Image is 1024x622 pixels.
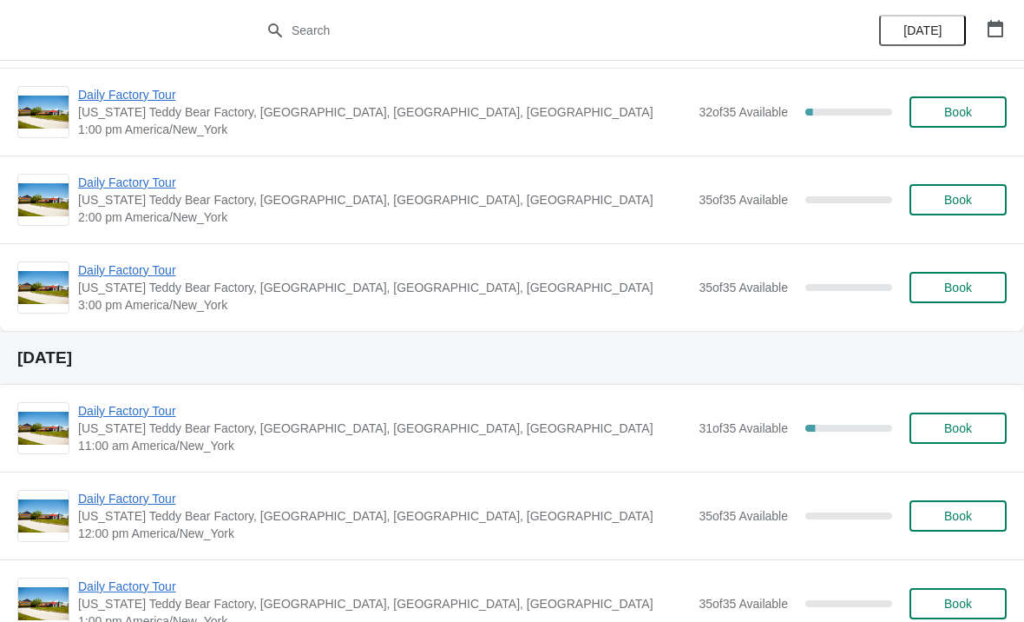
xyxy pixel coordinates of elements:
[944,597,972,611] span: Book
[909,500,1007,532] button: Book
[909,413,1007,444] button: Book
[18,412,69,446] img: Daily Factory Tour | Vermont Teddy Bear Factory, Shelburne Road, Shelburne, VT, USA | 11:00 am Am...
[699,597,788,611] span: 35 of 35 Available
[909,588,1007,619] button: Book
[78,86,690,103] span: Daily Factory Tour
[18,183,69,217] img: Daily Factory Tour | Vermont Teddy Bear Factory, Shelburne Road, Shelburne, VT, USA | 2:00 pm Ame...
[78,121,690,138] span: 1:00 pm America/New_York
[78,437,690,454] span: 11:00 am America/New_York
[699,509,788,523] span: 35 of 35 Available
[78,279,690,296] span: [US_STATE] Teddy Bear Factory, [GEOGRAPHIC_DATA], [GEOGRAPHIC_DATA], [GEOGRAPHIC_DATA]
[944,421,972,435] span: Book
[291,15,768,46] input: Search
[699,193,788,207] span: 35 of 35 Available
[909,272,1007,303] button: Book
[78,174,690,191] span: Daily Factory Tour
[18,587,69,621] img: Daily Factory Tour | Vermont Teddy Bear Factory, Shelburne Road, Shelburne, VT, USA | 1:00 pm Ame...
[909,184,1007,215] button: Book
[944,509,972,523] span: Book
[699,421,788,435] span: 31 of 35 Available
[78,525,690,542] span: 12:00 pm America/New_York
[903,23,942,37] span: [DATE]
[944,193,972,207] span: Book
[944,281,972,294] span: Book
[18,271,69,305] img: Daily Factory Tour | Vermont Teddy Bear Factory, Shelburne Road, Shelburne, VT, USA | 3:00 pm Ame...
[78,402,690,420] span: Daily Factory Tour
[18,96,69,129] img: Daily Factory Tour | Vermont Teddy Bear Factory, Shelburne Road, Shelburne, VT, USA | 1:00 pm Ame...
[909,96,1007,128] button: Book
[78,420,690,437] span: [US_STATE] Teddy Bear Factory, [GEOGRAPHIC_DATA], [GEOGRAPHIC_DATA], [GEOGRAPHIC_DATA]
[17,349,1007,367] h2: [DATE]
[78,507,690,525] span: [US_STATE] Teddy Bear Factory, [GEOGRAPHIC_DATA], [GEOGRAPHIC_DATA], [GEOGRAPHIC_DATA]
[78,191,690,208] span: [US_STATE] Teddy Bear Factory, [GEOGRAPHIC_DATA], [GEOGRAPHIC_DATA], [GEOGRAPHIC_DATA]
[699,105,788,119] span: 32 of 35 Available
[78,296,690,314] span: 3:00 pm America/New_York
[18,500,69,533] img: Daily Factory Tour | Vermont Teddy Bear Factory, Shelburne Road, Shelburne, VT, USA | 12:00 pm Am...
[78,595,690,612] span: [US_STATE] Teddy Bear Factory, [GEOGRAPHIC_DATA], [GEOGRAPHIC_DATA], [GEOGRAPHIC_DATA]
[78,490,690,507] span: Daily Factory Tour
[78,261,690,279] span: Daily Factory Tour
[879,15,966,46] button: [DATE]
[699,281,788,294] span: 35 of 35 Available
[78,103,690,121] span: [US_STATE] Teddy Bear Factory, [GEOGRAPHIC_DATA], [GEOGRAPHIC_DATA], [GEOGRAPHIC_DATA]
[78,208,690,226] span: 2:00 pm America/New_York
[78,578,690,595] span: Daily Factory Tour
[944,105,972,119] span: Book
